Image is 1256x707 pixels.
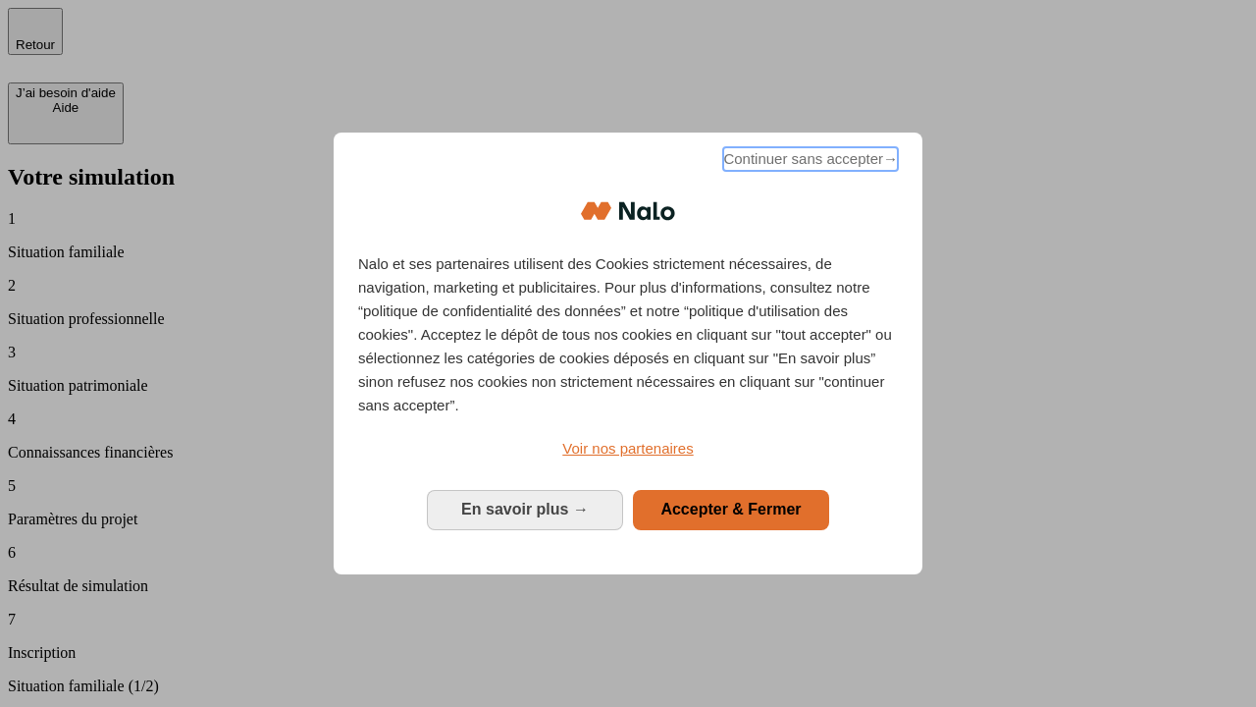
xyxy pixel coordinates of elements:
img: Logo [581,182,675,241]
p: Nalo et ses partenaires utilisent des Cookies strictement nécessaires, de navigation, marketing e... [358,252,898,417]
span: En savoir plus → [461,501,589,517]
span: Voir nos partenaires [562,440,693,457]
button: En savoir plus: Configurer vos consentements [427,490,623,529]
span: Accepter & Fermer [660,501,801,517]
a: Voir nos partenaires [358,437,898,461]
button: Accepter & Fermer: Accepter notre traitement des données et fermer [633,490,829,529]
span: Continuer sans accepter→ [723,147,898,171]
div: Bienvenue chez Nalo Gestion du consentement [334,133,922,573]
